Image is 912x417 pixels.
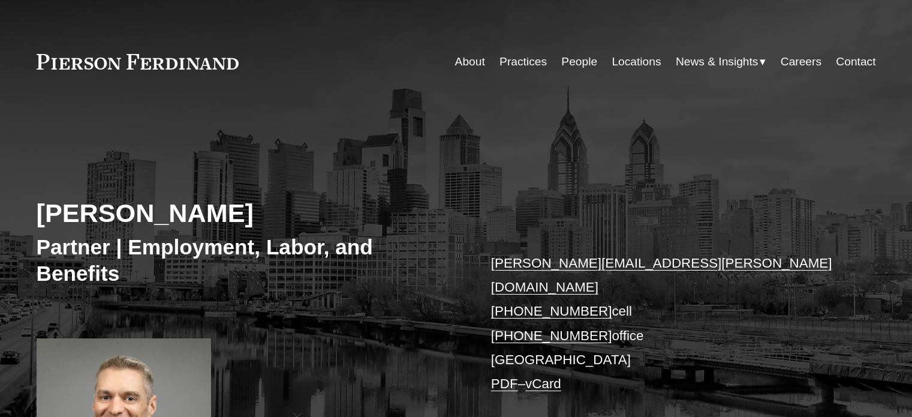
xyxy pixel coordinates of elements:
[612,50,661,73] a: Locations
[676,52,759,73] span: News & Insights
[491,328,612,343] a: [PHONE_NUMBER]
[499,50,547,73] a: Practices
[836,50,875,73] a: Contact
[525,376,561,391] a: vCard
[491,304,612,319] a: [PHONE_NUMBER]
[676,50,766,73] a: folder dropdown
[491,251,841,397] p: cell office [GEOGRAPHIC_DATA] –
[491,376,518,391] a: PDF
[455,50,485,73] a: About
[781,50,821,73] a: Careers
[37,197,456,229] h2: [PERSON_NAME]
[561,50,597,73] a: People
[37,234,456,286] h3: Partner | Employment, Labor, and Benefits
[491,256,832,295] a: [PERSON_NAME][EMAIL_ADDRESS][PERSON_NAME][DOMAIN_NAME]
